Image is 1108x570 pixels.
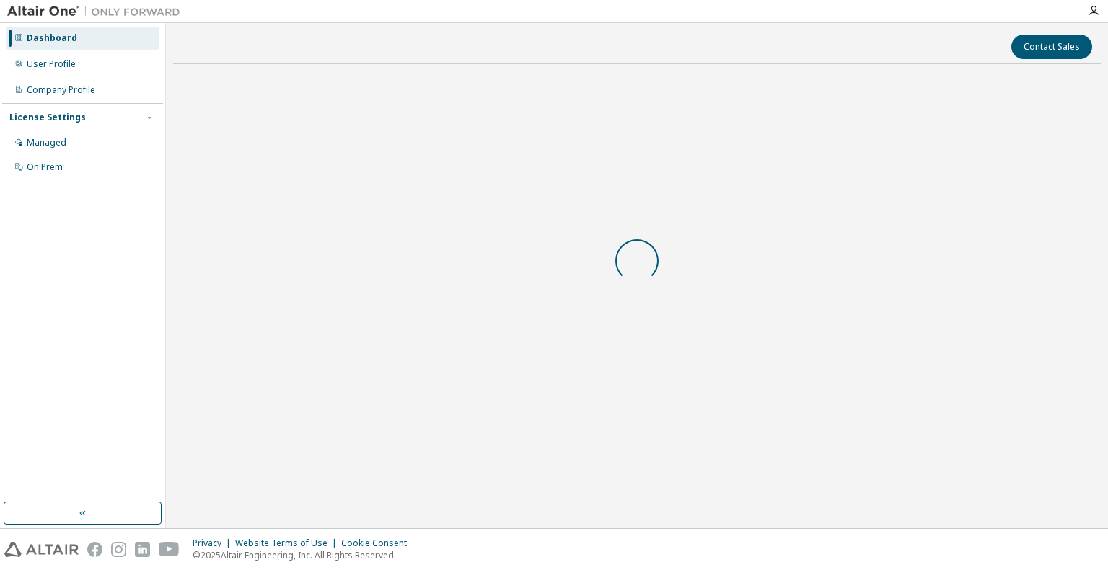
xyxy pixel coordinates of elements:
button: Contact Sales [1011,35,1092,59]
div: Dashboard [27,32,77,44]
img: altair_logo.svg [4,542,79,557]
p: © 2025 Altair Engineering, Inc. All Rights Reserved. [193,549,415,561]
div: Managed [27,137,66,148]
div: License Settings [9,112,86,123]
div: Company Profile [27,84,95,96]
div: Website Terms of Use [235,538,341,549]
div: Privacy [193,538,235,549]
img: Altair One [7,4,188,19]
img: instagram.svg [111,542,126,557]
div: On Prem [27,161,63,173]
img: facebook.svg [87,542,102,557]
div: Cookie Consent [341,538,415,549]
div: User Profile [27,58,76,70]
img: linkedin.svg [135,542,150,557]
img: youtube.svg [159,542,180,557]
